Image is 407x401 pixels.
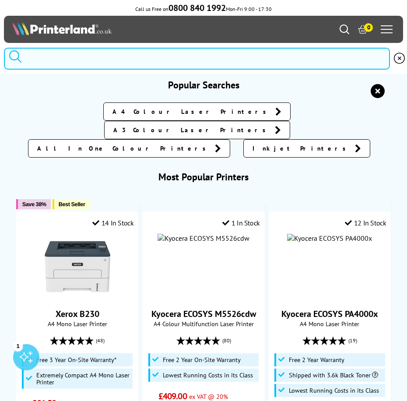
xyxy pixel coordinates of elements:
[158,234,249,243] img: Kyocera ECOSYS M5526cdw
[113,126,270,134] span: A3 Colour Laser Printers
[243,139,370,158] a: Inkjet Printers
[274,320,386,328] span: A4 Mono Laser Printer
[56,308,99,320] a: Xerox B230
[28,139,230,158] a: All In One Colour Printers
[37,144,211,153] span: All In One Colour Printers
[345,218,386,227] div: 12 In Stock
[340,25,349,34] a: Search
[281,308,378,320] a: Kyocera ECOSYS PA4000x
[12,171,395,183] h3: Most Popular Printers
[22,201,46,208] span: Save 38%
[253,144,351,153] span: Inkjet Printers
[104,121,290,139] a: A3 Colour Laser Printers
[12,79,395,91] h3: Popular Searches
[348,332,357,349] span: (19)
[168,6,226,12] a: 0800 840 1992
[45,292,110,301] a: Xerox B230
[59,201,85,208] span: Best Seller
[112,107,271,116] span: A4 Colour Laser Printers
[12,21,203,37] a: Printerland Logo
[222,332,231,349] span: (80)
[151,308,256,320] a: Kyocera ECOSYS M5526cdw
[103,102,291,121] a: A4 Colour Laser Printers
[13,341,23,351] div: 1
[4,48,390,70] input: Se
[358,25,368,34] a: 0
[163,372,253,379] span: Lowest Running Costs in its Class
[289,387,379,394] span: Lowest Running Costs in its Class
[163,356,241,363] span: Free 2 Year On-Site Warranty
[168,2,226,14] b: 0800 840 1992
[147,320,260,328] span: A4 Colour Multifunction Laser Printer
[45,234,110,299] img: Xerox B230
[21,320,134,328] span: A4 Mono Laser Printer
[96,332,105,349] span: (48)
[289,356,344,363] span: Free 2 Year Warranty
[289,372,378,379] span: Shipped with 3.6k Black Toner
[189,392,228,401] span: ex VAT @ 20%
[364,23,373,32] span: 0
[53,199,90,209] button: Best Seller
[36,372,130,386] span: Extremely Compact A4 Mono Laser Printer
[16,199,51,209] button: Save 38%
[92,218,133,227] div: 14 In Stock
[36,356,116,363] span: Free 3 Year On-Site Warranty*
[12,21,112,35] img: Printerland Logo
[222,218,260,227] div: 1 In Stock
[287,234,372,243] img: Kyocera ECOSYS PA4000x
